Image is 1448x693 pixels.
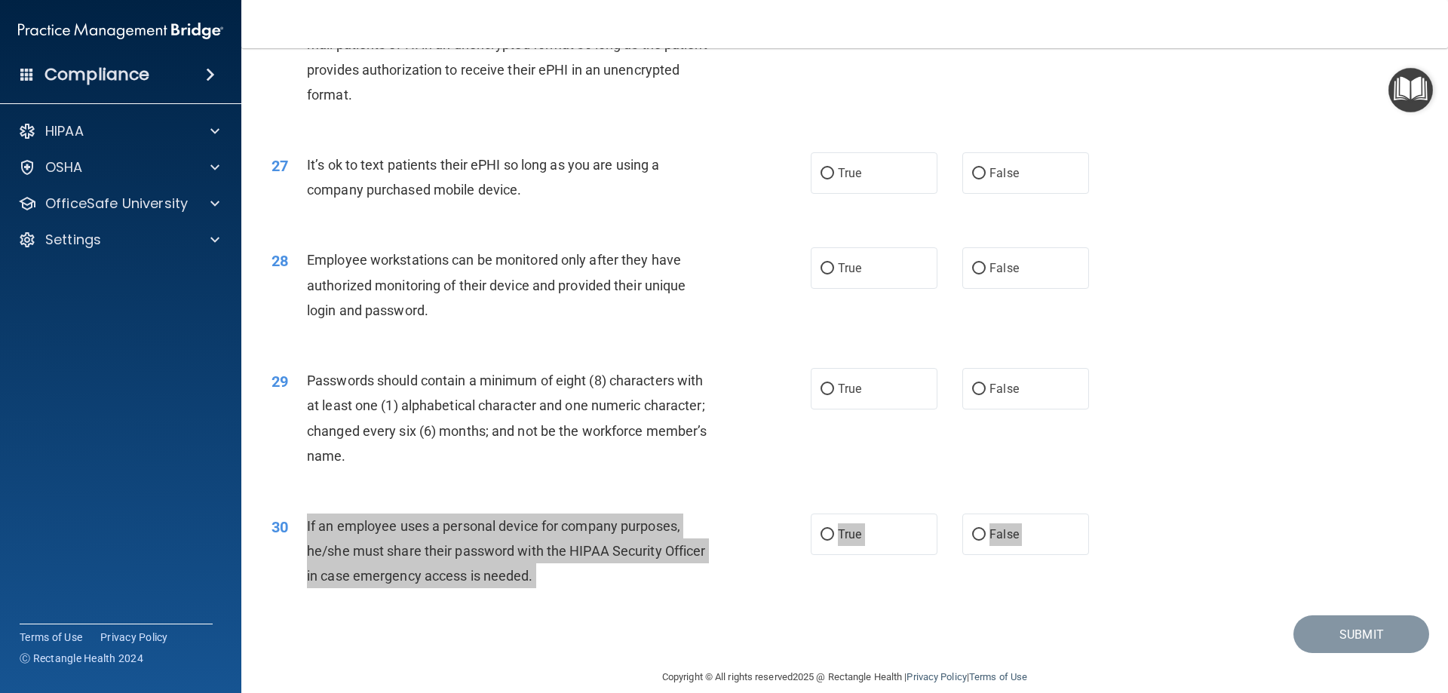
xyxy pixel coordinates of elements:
span: True [838,261,861,275]
span: 30 [271,518,288,536]
input: False [972,263,986,274]
a: Privacy Policy [907,671,966,682]
span: True [838,527,861,541]
input: False [972,529,986,541]
span: True [838,382,861,396]
img: PMB logo [18,16,223,46]
a: OSHA [18,158,219,176]
span: It’s ok to text patients their ePHI so long as you are using a company purchased mobile device. [307,157,659,198]
span: If an employee uses a personal device for company purposes, he/she must share their password with... [307,518,705,584]
p: OSHA [45,158,83,176]
p: HIPAA [45,122,84,140]
input: True [821,529,834,541]
p: Settings [45,231,101,249]
button: Submit [1293,615,1429,654]
span: False [989,382,1019,396]
span: Even though regular email is not secure, practices are allowed to e-mail patients ePHI in an unen... [307,11,710,103]
input: True [821,168,834,179]
input: False [972,384,986,395]
input: True [821,263,834,274]
a: Privacy Policy [100,630,168,645]
input: False [972,168,986,179]
a: HIPAA [18,122,219,140]
p: OfficeSafe University [45,195,188,213]
input: True [821,384,834,395]
span: Passwords should contain a minimum of eight (8) characters with at least one (1) alphabetical cha... [307,373,707,464]
span: Ⓒ Rectangle Health 2024 [20,651,143,666]
span: 29 [271,373,288,391]
span: Employee workstations can be monitored only after they have authorized monitoring of their device... [307,252,686,317]
span: False [989,166,1019,180]
a: Settings [18,231,219,249]
span: False [989,527,1019,541]
a: Terms of Use [20,630,82,645]
a: OfficeSafe University [18,195,219,213]
button: Open Resource Center [1388,68,1433,112]
h4: Compliance [44,64,149,85]
span: False [989,261,1019,275]
a: Terms of Use [969,671,1027,682]
span: True [838,166,861,180]
span: 27 [271,157,288,175]
span: 28 [271,252,288,270]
